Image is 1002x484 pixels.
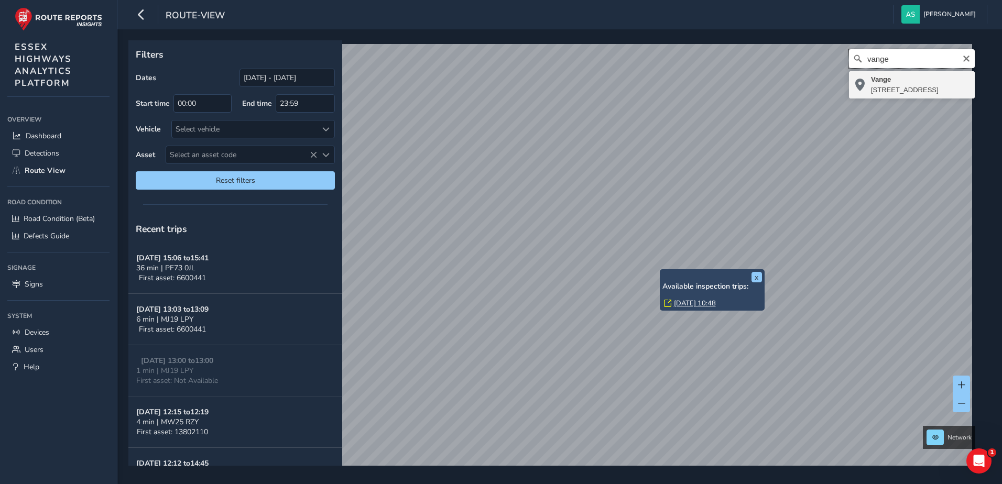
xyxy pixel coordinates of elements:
[136,124,161,134] label: Vehicle
[7,112,110,127] div: Overview
[136,150,155,160] label: Asset
[966,448,992,474] iframe: Intercom live chat
[7,162,110,179] a: Route View
[136,253,209,263] strong: [DATE] 15:06 to 15:41
[962,53,971,63] button: Clear
[7,127,110,145] a: Dashboard
[136,314,193,324] span: 6 min | MJ19 LPY
[172,120,317,138] div: Select vehicle
[15,7,102,31] img: rr logo
[144,175,327,185] span: Reset filters
[7,276,110,293] a: Signs
[139,324,206,334] span: First asset: 6600441
[871,85,939,95] div: [STREET_ADDRESS]
[24,231,69,241] span: Defects Guide
[7,324,110,341] a: Devices
[25,166,66,175] span: Route View
[136,458,209,468] strong: [DATE] 12:12 to 14:45
[136,417,199,427] span: 4 min | MW25 RZY
[7,358,110,376] a: Help
[136,73,156,83] label: Dates
[988,448,996,457] span: 1
[136,171,335,190] button: Reset filters
[242,98,272,108] label: End time
[7,194,110,210] div: Road Condition
[128,243,342,294] button: [DATE] 15:06 to15:4136 min | PF73 0JLFirst asset: 6600441
[24,214,95,224] span: Road Condition (Beta)
[136,366,193,376] span: 1 min | MJ19 LPY
[849,49,975,68] input: Search
[923,5,976,24] span: [PERSON_NAME]
[136,98,170,108] label: Start time
[7,341,110,358] a: Users
[166,146,317,163] span: Select an asset code
[24,362,39,372] span: Help
[128,397,342,448] button: [DATE] 12:15 to12:194 min | MW25 RZYFirst asset: 13802110
[7,210,110,227] a: Road Condition (Beta)
[139,273,206,283] span: First asset: 6600441
[137,427,208,437] span: First asset: 13802110
[7,145,110,162] a: Detections
[7,308,110,324] div: System
[7,227,110,245] a: Defects Guide
[25,148,59,158] span: Detections
[26,131,61,141] span: Dashboard
[136,376,218,386] span: First asset: Not Available
[25,345,43,355] span: Users
[7,260,110,276] div: Signage
[674,299,716,308] a: [DATE] 10:48
[15,41,72,89] span: ESSEX HIGHWAYS ANALYTICS PLATFORM
[132,44,972,478] canvas: Map
[136,304,209,314] strong: [DATE] 13:03 to 13:09
[136,223,187,235] span: Recent trips
[947,433,972,442] span: Network
[136,263,195,273] span: 36 min | PF73 0JL
[141,356,213,366] strong: [DATE] 13:00 to 13:00
[128,345,342,397] button: [DATE] 13:00 to13:001 min | MJ19 LPYFirst asset: Not Available
[901,5,979,24] button: [PERSON_NAME]
[901,5,920,24] img: diamond-layout
[25,327,49,337] span: Devices
[317,146,334,163] div: Select an asset code
[136,48,335,61] p: Filters
[128,294,342,345] button: [DATE] 13:03 to13:096 min | MJ19 LPYFirst asset: 6600441
[871,74,939,85] div: Vange
[751,272,762,282] button: x
[166,9,225,24] span: route-view
[25,279,43,289] span: Signs
[662,282,762,291] h6: Available inspection trips:
[136,407,209,417] strong: [DATE] 12:15 to 12:19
